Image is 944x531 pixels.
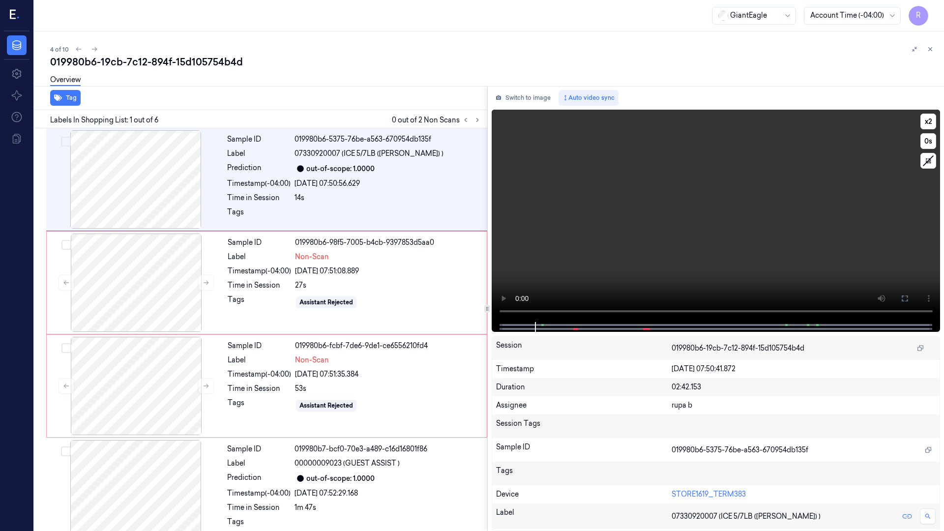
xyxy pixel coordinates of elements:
span: Non-Scan [295,252,329,262]
div: Sample ID [228,341,291,351]
div: [DATE] 07:50:56.629 [295,178,481,189]
span: Non-Scan [295,355,329,365]
div: Tags [228,398,291,413]
div: Timestamp (-04:00) [227,178,291,189]
button: Select row [61,137,71,147]
div: out-of-scope: 1.0000 [306,164,375,174]
button: x2 [920,114,936,129]
div: Timestamp (-04:00) [228,369,291,380]
div: out-of-scope: 1.0000 [306,473,375,484]
div: Sample ID [227,134,291,145]
button: Select row [61,240,71,250]
button: Tag [50,90,81,106]
div: Sample ID [228,237,291,248]
div: Assignee [496,400,672,411]
div: Tags [228,295,291,310]
span: 019980b6-5375-76be-a563-670954db135f [672,445,808,455]
div: Sample ID [227,444,291,454]
span: 0 out of 2 Non Scans [392,114,483,126]
div: Label [228,355,291,365]
button: Auto video sync [559,90,619,106]
div: [DATE] 07:51:35.384 [295,369,481,380]
div: 019980b6-5375-76be-a563-670954db135f [295,134,481,145]
div: 27s [295,280,481,291]
div: Label [227,148,291,159]
span: 4 of 10 [50,45,69,54]
div: Device [496,489,672,500]
div: Timestamp (-04:00) [228,266,291,276]
button: Select row [61,446,71,456]
div: Timestamp [496,364,672,374]
div: [DATE] 07:51:08.889 [295,266,481,276]
div: Time in Session [227,193,291,203]
div: 019980b6-fcbf-7de6-9de1-ce6556210fd4 [295,341,481,351]
span: 00000009023 (GUEST ASSIST ) [295,458,400,469]
div: Sample ID [496,442,672,458]
div: 019980b6-19cb-7c12-894f-15d105754b4d [50,55,936,69]
div: Prediction [227,163,291,175]
div: [DATE] 07:50:41.872 [672,364,936,374]
div: Time in Session [227,502,291,513]
div: Label [496,507,672,525]
div: STORE1619_TERM383 [672,489,936,500]
div: Timestamp (-04:00) [227,488,291,499]
span: 019980b6-19cb-7c12-894f-15d105754b4d [672,343,804,354]
div: 53s [295,383,481,394]
div: Tags [227,207,291,223]
div: Duration [496,382,672,392]
div: Tags [496,466,672,481]
div: Time in Session [228,280,291,291]
span: 07330920007 (ICE 5/7LB ([PERSON_NAME]) ) [295,148,443,159]
button: Select row [61,343,71,353]
div: 02:42.153 [672,382,936,392]
div: Prediction [227,472,291,484]
button: Switch to image [492,90,555,106]
a: Overview [50,75,81,86]
div: 019980b6-98f5-7005-b4cb-9397853d5aa0 [295,237,481,248]
div: [DATE] 07:52:29.168 [295,488,481,499]
div: 14s [295,193,481,203]
div: Assistant Rejected [299,401,353,410]
button: 0s [920,133,936,149]
div: Assistant Rejected [299,298,353,307]
div: Time in Session [228,383,291,394]
div: 1m 47s [295,502,481,513]
div: 019980b7-bcf0-70e3-a489-c16d16801f86 [295,444,481,454]
div: Label [228,252,291,262]
div: Session Tags [496,418,672,434]
div: rupa b [672,400,936,411]
button: R [909,6,928,26]
div: Session [496,340,672,356]
div: Label [227,458,291,469]
span: Labels In Shopping List: 1 out of 6 [50,115,158,125]
span: 07330920007 (ICE 5/7LB ([PERSON_NAME]) ) [672,511,821,522]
